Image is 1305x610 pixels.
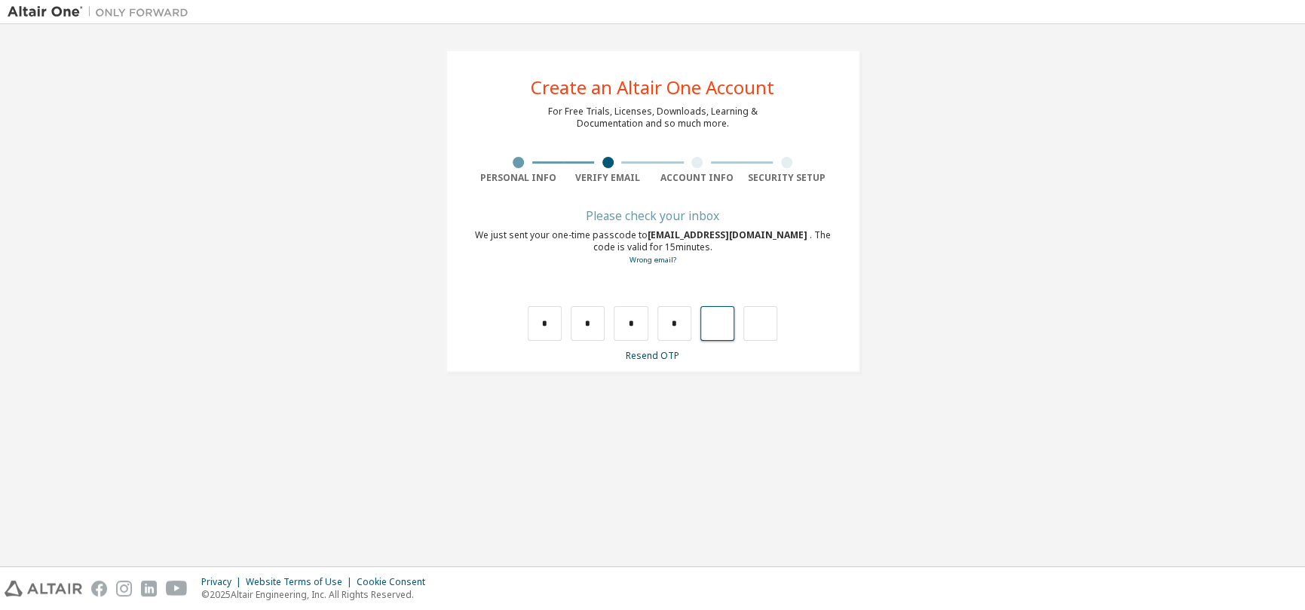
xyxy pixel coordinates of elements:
[201,576,246,588] div: Privacy
[563,172,653,184] div: Verify Email
[166,581,188,596] img: youtube.svg
[474,172,564,184] div: Personal Info
[474,211,832,220] div: Please check your inbox
[548,106,758,130] div: For Free Trials, Licenses, Downloads, Learning & Documentation and so much more.
[141,581,157,596] img: linkedin.svg
[626,349,679,362] a: Resend OTP
[5,581,82,596] img: altair_logo.svg
[201,588,434,601] p: © 2025 Altair Engineering, Inc. All Rights Reserved.
[8,5,196,20] img: Altair One
[630,255,676,265] a: Go back to the registration form
[116,581,132,596] img: instagram.svg
[742,172,832,184] div: Security Setup
[653,172,743,184] div: Account Info
[474,229,832,266] div: We just sent your one-time passcode to . The code is valid for 15 minutes.
[91,581,107,596] img: facebook.svg
[357,576,434,588] div: Cookie Consent
[246,576,357,588] div: Website Terms of Use
[531,78,774,97] div: Create an Altair One Account
[648,228,810,241] span: [EMAIL_ADDRESS][DOMAIN_NAME]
